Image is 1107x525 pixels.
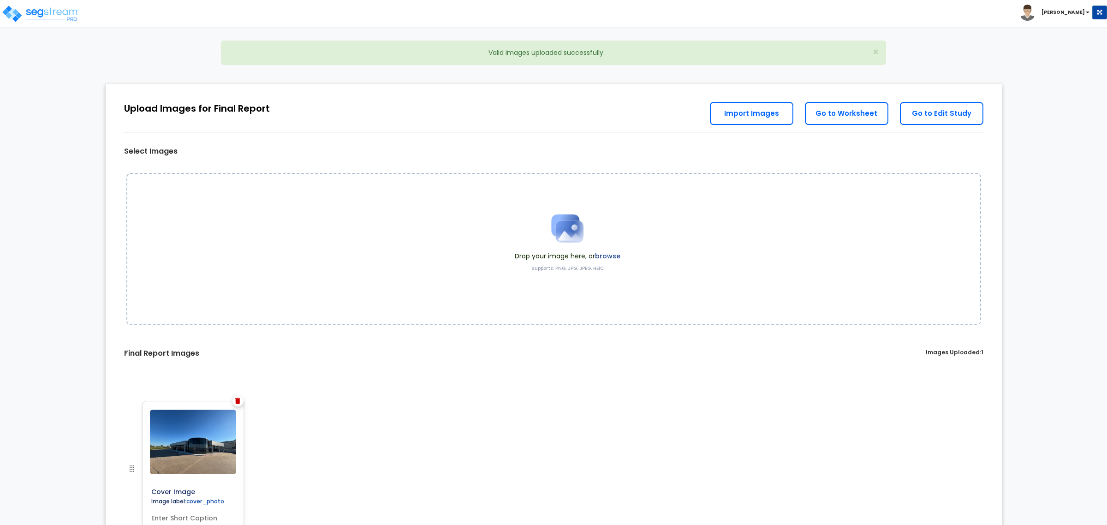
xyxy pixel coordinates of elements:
[515,251,620,261] span: Drop your image here, or
[148,497,228,507] label: Image label:
[710,102,793,125] a: Import Images
[873,47,879,57] button: Close
[124,348,199,359] label: Final Report Images
[124,102,270,115] div: Upload Images for Final Report
[1,5,80,23] img: logo_pro_r.png
[186,497,224,505] label: cover_photo
[926,348,983,359] label: Images Uploaded:
[873,45,879,59] span: ×
[805,102,888,125] a: Go to Worksheet
[235,398,240,404] img: Trash Icon
[531,265,604,272] label: Supports: PNG, JPG, JPEG, HEIC
[488,48,603,57] span: Valid images uploaded successfully
[595,251,620,261] label: browse
[544,205,590,251] img: Upload Icon
[126,463,137,474] img: drag handle
[981,348,983,356] span: 1
[900,102,983,125] a: Go to Edit Study
[124,146,178,157] label: Select Images
[1042,9,1085,16] b: [PERSON_NAME]
[1019,5,1036,21] img: avatar.png
[148,510,239,523] input: Enter Short Caption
